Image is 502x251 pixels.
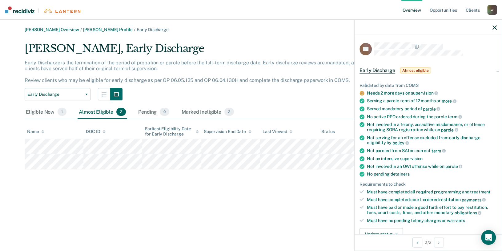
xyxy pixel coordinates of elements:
div: Earliest Eligibility Date for Early Discharge [145,126,199,137]
span: 0 [160,108,169,116]
span: Early Discharge [27,92,83,97]
div: Requirements to check [359,182,497,187]
div: Status [321,129,335,134]
div: Eligible Now [25,105,68,119]
div: Name [27,129,44,134]
a: [PERSON_NAME] Overview [25,27,79,32]
span: payments [462,197,486,202]
div: Almost Eligible [78,105,127,119]
span: / [133,27,137,32]
span: parole [445,164,462,169]
button: Next Opportunity [434,237,444,247]
span: more [442,99,456,103]
div: Not involved in a felony, assaultive misdemeanor, or offense requiring SORA registration while on [367,122,497,132]
div: Supervision End Date [204,129,251,134]
span: Early Discharge [137,27,169,32]
span: 2 [116,108,126,116]
p: Early Discharge is the termination of the period of probation or parole before the full-term disc... [25,60,391,83]
span: Almost eligible [400,67,431,74]
img: Lantern [43,9,80,13]
span: 2 [224,108,234,116]
div: Serving a parole term of 12 months or [367,98,497,104]
div: Must have no pending felony charges or [367,218,497,223]
span: supervision [400,156,423,161]
div: Not paroled from SAI on current [367,148,497,153]
div: Must have completed all required programming and [367,189,497,194]
img: Recidiviz [5,6,34,13]
span: / [79,27,83,32]
button: Previous Opportunity [412,237,422,247]
div: Marked Ineligible [180,105,235,119]
div: Not serving for an offense excluded from early discharge eligibility by [367,135,497,145]
div: No active PPO ordered during the parole [367,114,497,119]
span: Early Discharge [359,67,395,74]
div: [PERSON_NAME], Early Discharge [25,42,401,60]
span: term [432,148,446,153]
span: parole [423,106,440,111]
div: Open Intercom Messenger [481,230,496,245]
span: 1 [58,108,66,116]
div: Needs 2 more days on supervision [367,90,497,96]
div: Not on intensive [367,156,497,161]
a: [PERSON_NAME] Profile [83,27,133,32]
span: | [34,8,43,13]
div: DOC ID [86,129,106,134]
span: term [448,114,462,119]
div: Early DischargeAlmost eligible [355,61,502,80]
div: W [487,5,497,15]
div: 2 / 2 [355,234,502,250]
div: Must have paid or made a good faith effort to pay restitution, fees, court costs, fines, and othe... [367,205,497,215]
button: Update status [359,228,403,240]
span: policy [392,140,409,145]
div: Pending [137,105,171,119]
span: warrants [447,218,465,223]
span: detainers [390,172,409,176]
span: parole [441,127,458,132]
span: obligations [455,210,481,215]
div: Last Viewed [263,129,292,134]
span: treatment [470,189,491,194]
div: Not involved in an OWI offense while on [367,164,497,169]
div: Validated by data from COMS [359,83,497,88]
div: Must have completed court-ordered restitution [367,197,497,202]
div: Served mandatory period of [367,106,497,112]
div: No pending [367,172,497,177]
